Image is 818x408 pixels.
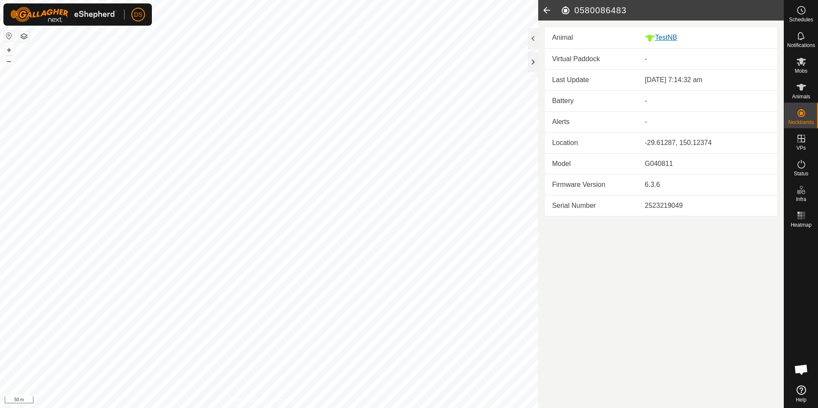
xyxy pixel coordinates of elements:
[278,397,303,405] a: Contact Us
[794,171,808,176] span: Status
[645,138,770,148] div: -29.61287, 150.12374
[545,90,638,111] td: Battery
[788,120,814,125] span: Neckbands
[560,5,784,15] h2: 0580086483
[4,45,14,55] button: +
[787,43,815,48] span: Notifications
[796,145,806,151] span: VPs
[545,174,638,195] td: Firmware Version
[10,7,117,22] img: Gallagher Logo
[789,17,813,22] span: Schedules
[645,75,770,85] div: [DATE] 7:14:32 am
[545,111,638,132] td: Alerts
[4,31,14,41] button: Reset Map
[645,201,770,211] div: 2523219049
[638,111,777,132] td: -
[792,94,810,99] span: Animals
[545,195,638,216] td: Serial Number
[791,222,812,228] span: Heatmap
[134,10,142,19] span: DS
[788,357,814,382] div: Open chat
[795,68,807,74] span: Mobs
[645,33,770,43] div: TestNB
[545,153,638,174] td: Model
[645,55,647,62] app-display-virtual-paddock-transition: -
[645,96,770,106] div: -
[545,49,638,70] td: Virtual Paddock
[796,397,806,402] span: Help
[235,397,267,405] a: Privacy Policy
[545,27,638,48] td: Animal
[19,31,29,41] button: Map Layers
[645,159,770,169] div: G040811
[796,197,806,202] span: Infra
[545,132,638,153] td: Location
[645,180,770,190] div: 6.3.6
[784,382,818,406] a: Help
[4,56,14,66] button: –
[545,70,638,91] td: Last Update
